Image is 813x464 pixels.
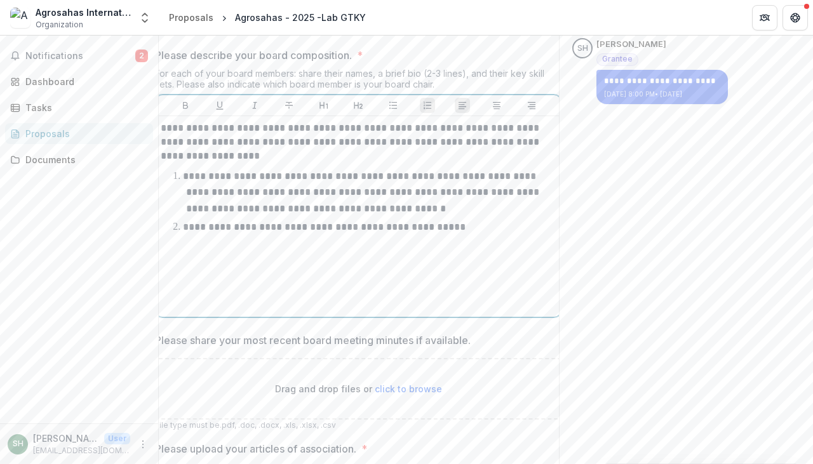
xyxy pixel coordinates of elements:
[25,75,143,88] div: Dashboard
[155,48,352,63] p: Please describe your board composition.
[602,55,633,63] span: Grantee
[5,71,153,92] a: Dashboard
[25,51,135,62] span: Notifications
[155,420,561,431] p: File type must be .pdf, .doc, .docx, .xls, .xlsx, .csv
[5,46,153,66] button: Notifications2
[783,5,808,30] button: Get Help
[275,382,442,395] p: Drag and drop files or
[155,441,356,456] p: Please upload your articles of association.
[212,98,227,113] button: Underline
[489,98,504,113] button: Align Center
[135,437,151,452] button: More
[455,98,470,113] button: Align Left
[10,8,30,28] img: Agrosahas International Pvt Ltd
[33,432,99,445] p: [PERSON_NAME]
[524,98,539,113] button: Align Right
[5,149,153,170] a: Documents
[351,98,366,113] button: Heading 2
[25,153,143,166] div: Documents
[33,445,130,456] p: [EMAIL_ADDRESS][DOMAIN_NAME]
[604,89,720,99] p: [DATE] 8:00 PM • [DATE]
[5,123,153,144] a: Proposals
[281,98,297,113] button: Strike
[386,98,401,113] button: Bullet List
[104,433,130,444] p: User
[164,8,218,27] a: Proposals
[247,98,262,113] button: Italicize
[169,11,213,24] div: Proposals
[752,5,777,30] button: Partners
[13,440,24,448] div: Sachin Hanwate
[155,333,471,348] p: Please share your most recent board meeting minutes if available.
[596,38,666,51] p: [PERSON_NAME]
[136,5,154,30] button: Open entity switcher
[25,101,143,114] div: Tasks
[577,44,588,53] div: Sachin Hanwate
[164,8,371,27] nav: breadcrumb
[36,6,131,19] div: Agrosahas International Pvt Ltd
[420,98,435,113] button: Ordered List
[375,383,442,394] span: click to browse
[316,98,332,113] button: Heading 1
[178,98,193,113] button: Bold
[235,11,366,24] div: Agrosahas - 2025 -Lab GTKY
[155,68,561,95] div: For each of your board members: share their names, a brief bio (2-3 lines), and their key skill s...
[5,97,153,118] a: Tasks
[36,19,83,30] span: Organization
[135,50,148,62] span: 2
[25,127,143,140] div: Proposals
